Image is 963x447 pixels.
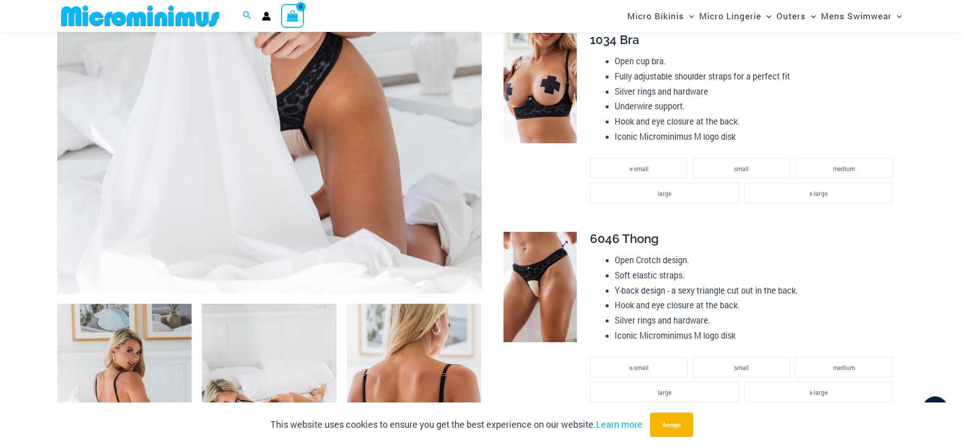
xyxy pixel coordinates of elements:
span: medium [833,165,855,173]
li: medium [795,158,893,178]
li: x-large [744,183,893,203]
span: Mens Swimwear [821,3,892,29]
span: Micro Bikinis [627,3,684,29]
span: x-large [809,189,828,197]
img: Nights Fall Silver Leopard 1036 Bra [503,33,577,143]
li: Hook and eye closure at the back. [615,298,898,313]
img: Nights Fall Silver Leopard 6046 Thong [503,232,577,342]
span: x-small [629,363,649,372]
span: 1034 Bra [590,32,639,47]
span: small [734,363,749,372]
span: large [658,388,671,396]
a: Micro LingerieMenu ToggleMenu Toggle [697,3,774,29]
button: Accept [650,413,693,437]
li: Open Crotch design. [615,253,898,268]
span: Menu Toggle [684,3,694,29]
span: 6046 Thong [590,231,659,246]
a: Micro BikinisMenu ToggleMenu Toggle [625,3,697,29]
li: Hook and eye closure at the back. [615,114,898,129]
span: x-small [629,165,649,173]
span: small [734,165,749,173]
span: x-large [809,388,828,396]
li: Fully adjustable shoulder straps for a perfect fit [615,69,898,84]
li: Iconic Microminimus M logo disk [615,129,898,144]
span: large [658,189,671,197]
img: MM SHOP LOGO FLAT [57,5,223,27]
li: small [693,158,790,178]
span: Menu Toggle [761,3,771,29]
li: x-large [744,382,893,402]
li: Iconic Microminimus M logo disk [615,328,898,343]
li: small [693,357,790,377]
a: View Shopping Cart, empty [281,4,304,27]
span: Outers [776,3,806,29]
li: large [590,183,739,203]
li: Silver rings and hardware. [615,313,898,328]
a: OutersMenu ToggleMenu Toggle [774,3,818,29]
li: medium [795,357,893,377]
span: Menu Toggle [892,3,902,29]
span: medium [833,363,855,372]
li: Silver rings and hardware [615,84,898,99]
li: Y-back design - a sexy triangle cut out in the back. [615,283,898,298]
span: Menu Toggle [806,3,816,29]
a: Mens SwimwearMenu ToggleMenu Toggle [818,3,904,29]
li: x-small [590,357,687,377]
nav: Site Navigation [623,2,906,30]
a: Search icon link [243,10,252,23]
li: Underwire support. [615,99,898,114]
li: Open cup bra. [615,54,898,69]
li: large [590,382,739,402]
span: Micro Lingerie [699,3,761,29]
a: Learn more [596,418,643,430]
li: Soft elastic straps. [615,268,898,283]
a: Account icon link [262,12,271,21]
p: This website uses cookies to ensure you get the best experience on our website. [270,417,643,432]
li: x-small [590,158,687,178]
